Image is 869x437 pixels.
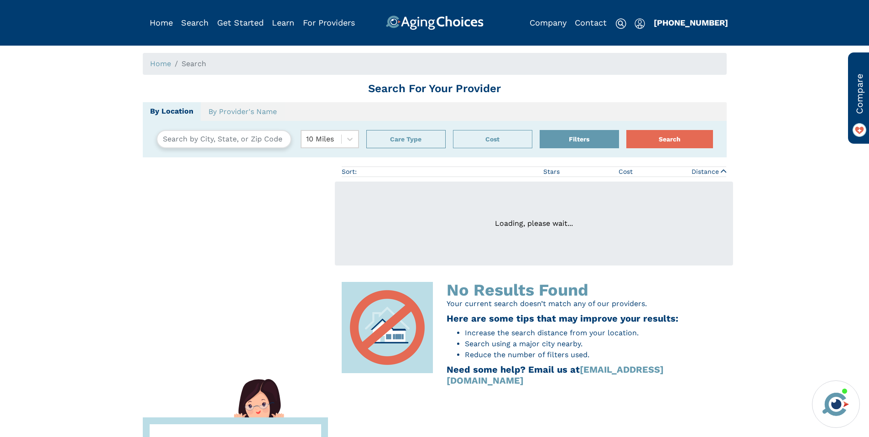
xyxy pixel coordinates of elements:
[635,16,645,30] div: Popover trigger
[143,102,201,121] a: By Location
[272,18,294,27] a: Learn
[234,379,284,429] img: hello-there-lady.svg
[465,349,726,360] li: Reduce the number of filters used.
[543,167,560,177] span: Stars
[201,102,285,121] a: By Provider's Name
[619,167,633,177] span: Cost
[447,364,664,386] a: [EMAIL_ADDRESS][DOMAIN_NAME]
[453,130,532,148] div: Popover trigger
[530,18,567,27] a: Company
[453,130,532,148] button: Cost
[465,328,726,338] li: Increase the search distance from your location.
[156,130,291,148] input: Search by City, State, or Zip Code
[447,364,726,386] h3: Need some help? Email us at
[820,389,851,420] img: avatar
[342,167,357,177] div: Sort:
[540,130,619,148] div: Popover trigger
[540,130,619,148] button: Filters
[692,167,719,177] span: Distance
[853,73,866,114] span: Compare
[654,18,728,27] a: [PHONE_NUMBER]
[217,18,264,27] a: Get Started
[181,16,208,30] div: Popover trigger
[853,123,866,137] img: favorite_on.png
[575,18,607,27] a: Contact
[447,282,726,298] div: No Results Found
[143,82,727,95] h1: Search For Your Provider
[465,338,726,349] li: Search using a major city nearby.
[150,59,171,68] a: Home
[181,18,208,27] a: Search
[626,130,713,148] button: Search
[303,18,355,27] a: For Providers
[366,130,446,148] div: Popover trigger
[447,298,726,309] p: Your current search doesn’t match any of our providers.
[615,18,626,29] img: search-icon.svg
[335,182,733,265] div: Loading, please wait...
[447,313,726,324] h3: Here are some tips that may improve your results:
[143,53,727,75] nav: breadcrumb
[385,16,483,30] img: AgingChoices
[150,18,173,27] a: Home
[366,130,446,148] button: Care Type
[182,59,206,68] span: Search
[635,18,645,29] img: user-icon.svg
